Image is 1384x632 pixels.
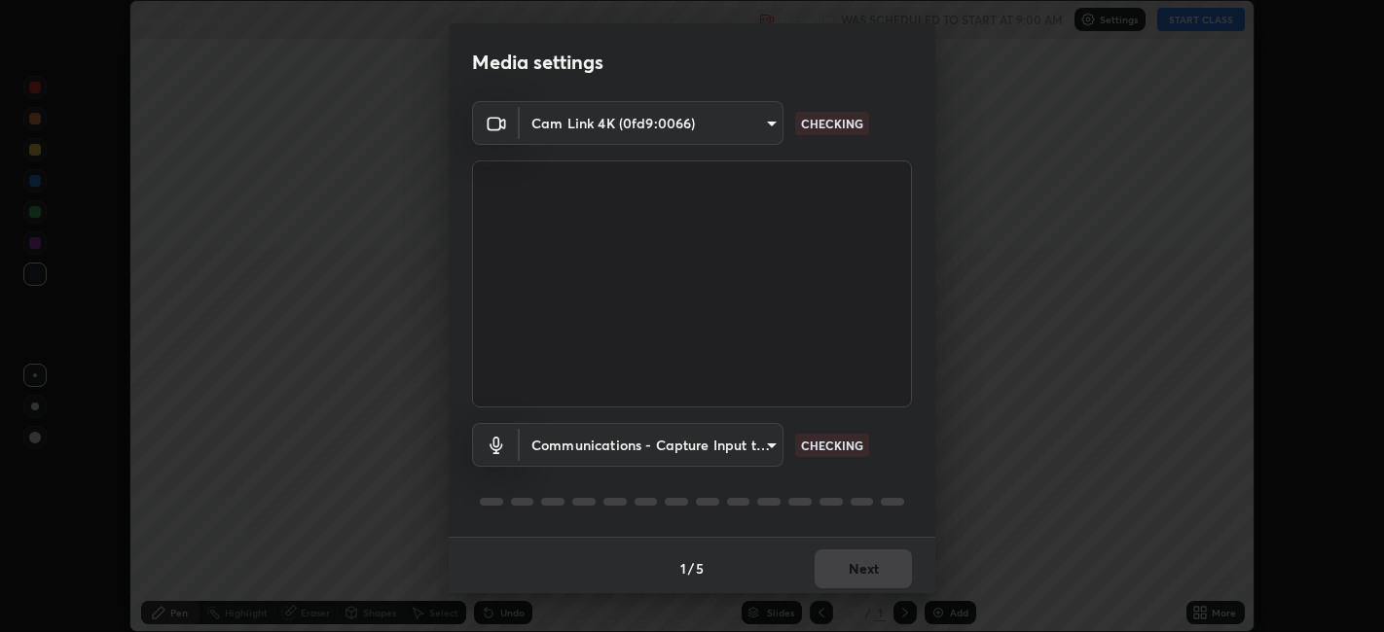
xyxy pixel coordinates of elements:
p: CHECKING [801,437,863,454]
h4: 1 [680,558,686,579]
h2: Media settings [472,50,603,75]
h4: / [688,558,694,579]
h4: 5 [696,558,704,579]
div: Cam Link 4K (0fd9:0066) [520,423,783,467]
div: Cam Link 4K (0fd9:0066) [520,101,783,145]
p: CHECKING [801,115,863,132]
